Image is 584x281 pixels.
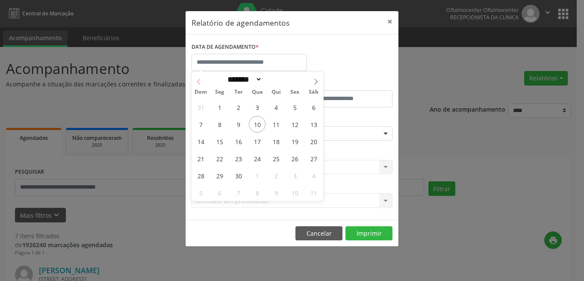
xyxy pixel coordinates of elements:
[192,89,210,95] span: Dom
[248,89,267,95] span: Qua
[192,133,209,150] span: Setembro 14, 2025
[249,150,265,167] span: Setembro 24, 2025
[305,167,322,184] span: Outubro 4, 2025
[286,133,303,150] span: Setembro 19, 2025
[345,226,392,241] button: Imprimir
[192,150,209,167] span: Setembro 21, 2025
[381,11,398,32] button: Close
[249,133,265,150] span: Setembro 17, 2025
[286,167,303,184] span: Outubro 3, 2025
[230,99,247,115] span: Setembro 2, 2025
[192,17,289,28] h5: Relatório de agendamentos
[230,116,247,133] span: Setembro 9, 2025
[211,133,228,150] span: Setembro 15, 2025
[192,167,209,184] span: Setembro 28, 2025
[211,167,228,184] span: Setembro 29, 2025
[268,99,284,115] span: Setembro 4, 2025
[268,184,284,201] span: Outubro 9, 2025
[268,150,284,167] span: Setembro 25, 2025
[224,75,262,84] select: Month
[249,184,265,201] span: Outubro 8, 2025
[262,75,290,84] input: Year
[230,167,247,184] span: Setembro 30, 2025
[286,89,304,95] span: Sex
[211,116,228,133] span: Setembro 8, 2025
[305,99,322,115] span: Setembro 6, 2025
[294,77,392,90] label: ATÉ
[286,184,303,201] span: Outubro 10, 2025
[286,116,303,133] span: Setembro 12, 2025
[268,167,284,184] span: Outubro 2, 2025
[211,150,228,167] span: Setembro 22, 2025
[249,167,265,184] span: Outubro 1, 2025
[230,184,247,201] span: Outubro 7, 2025
[268,133,284,150] span: Setembro 18, 2025
[286,99,303,115] span: Setembro 5, 2025
[249,99,265,115] span: Setembro 3, 2025
[230,150,247,167] span: Setembro 23, 2025
[211,99,228,115] span: Setembro 1, 2025
[305,184,322,201] span: Outubro 11, 2025
[192,41,259,54] label: DATA DE AGENDAMENTO
[192,116,209,133] span: Setembro 7, 2025
[249,116,265,133] span: Setembro 10, 2025
[304,89,323,95] span: Sáb
[305,116,322,133] span: Setembro 13, 2025
[230,133,247,150] span: Setembro 16, 2025
[286,150,303,167] span: Setembro 26, 2025
[268,116,284,133] span: Setembro 11, 2025
[305,133,322,150] span: Setembro 20, 2025
[295,226,342,241] button: Cancelar
[229,89,248,95] span: Ter
[192,184,209,201] span: Outubro 5, 2025
[267,89,286,95] span: Qui
[305,150,322,167] span: Setembro 27, 2025
[211,184,228,201] span: Outubro 6, 2025
[210,89,229,95] span: Seg
[192,99,209,115] span: Agosto 31, 2025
